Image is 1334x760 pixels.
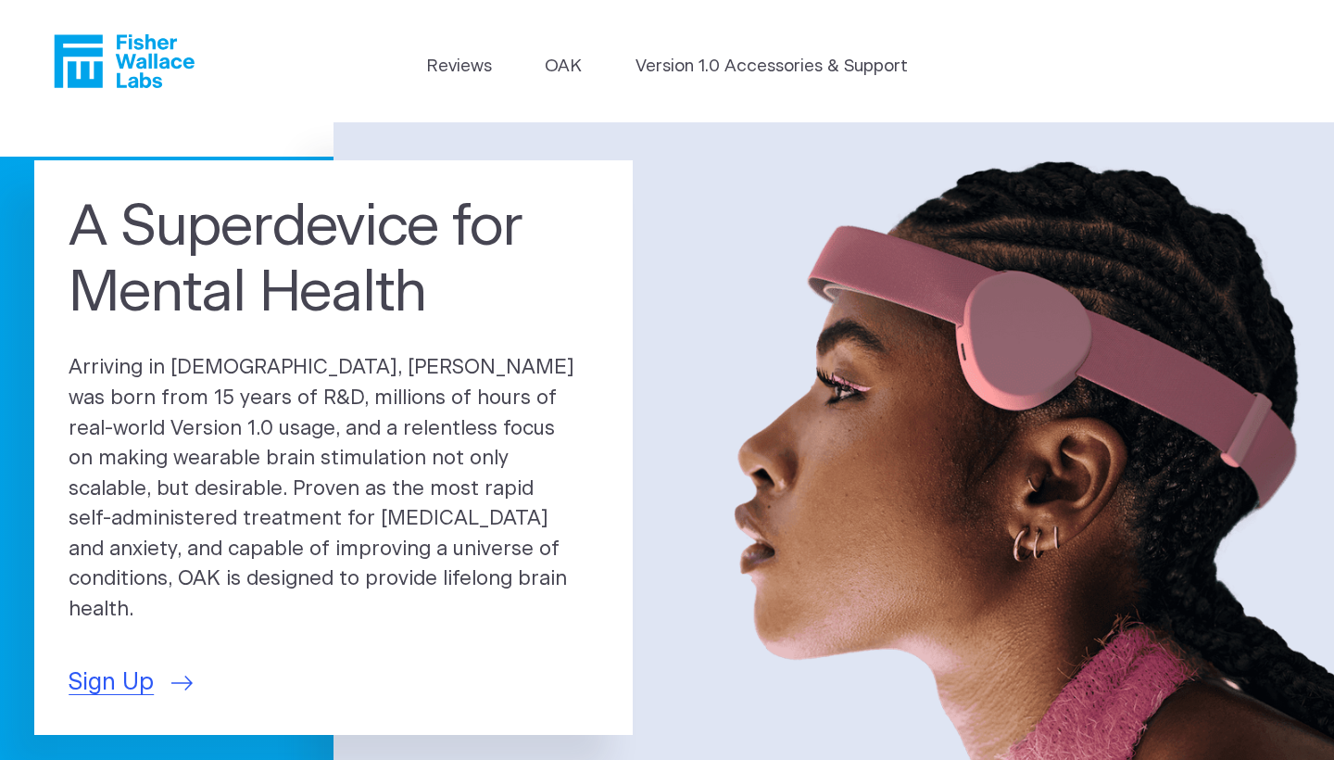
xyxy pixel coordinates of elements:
[636,54,908,80] a: Version 1.0 Accessories & Support
[69,353,598,625] p: Arriving in [DEMOGRAPHIC_DATA], [PERSON_NAME] was born from 15 years of R&D, millions of hours of...
[545,54,582,80] a: OAK
[69,195,598,326] h1: A Superdevice for Mental Health
[69,665,154,701] span: Sign Up
[69,665,193,701] a: Sign Up
[426,54,492,80] a: Reviews
[54,34,195,88] a: Fisher Wallace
